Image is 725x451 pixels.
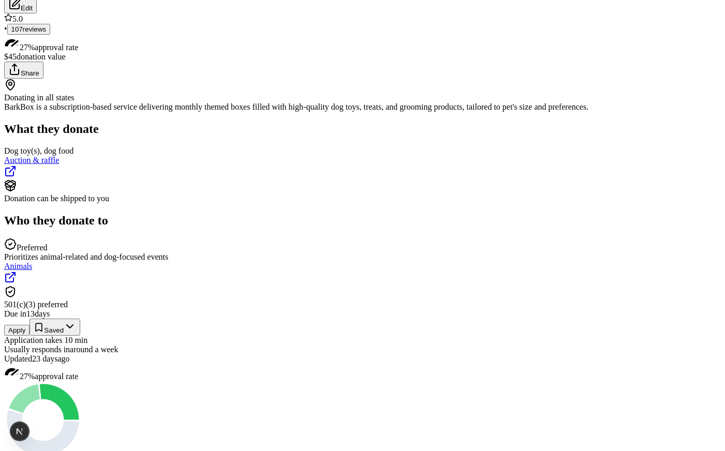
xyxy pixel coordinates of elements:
[29,319,80,336] button: Saved
[35,372,78,381] span: approval rate
[20,372,35,381] span: 27%
[4,336,721,345] div: Application takes 10 min
[4,345,721,354] div: Usually responds in around a week
[4,325,29,336] button: Apply
[4,354,721,364] div: Updated 23 days ago
[44,326,64,334] span: Saved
